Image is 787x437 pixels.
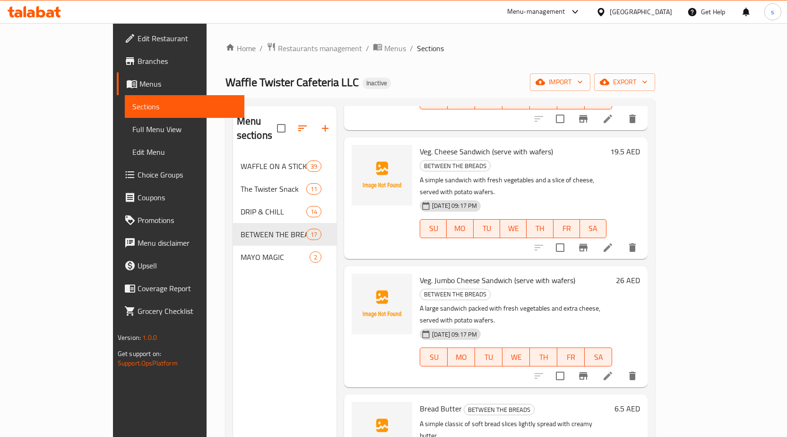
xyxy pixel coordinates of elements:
[557,348,585,366] button: FR
[420,289,491,300] div: BETWEEN THE BREADS
[507,6,565,18] div: Menu-management
[553,219,580,238] button: FR
[428,201,481,210] span: [DATE] 09:17 PM
[420,219,447,238] button: SU
[267,42,362,54] a: Restaurants management
[241,161,306,172] span: WAFFLE ON A STICK
[464,404,535,415] div: BETWEEN THE BREADS
[771,7,774,17] span: s
[366,43,369,54] li: /
[448,348,475,366] button: MO
[352,145,412,205] img: Veg. Cheese Sandwich (serve with wafers)
[500,219,527,238] button: WE
[352,274,412,334] img: Veg. Jumbo Cheese Sandwich (serve with wafers)
[132,146,237,158] span: Edit Menu
[132,124,237,135] span: Full Menu View
[138,169,237,180] span: Choice Groups
[610,145,640,158] h6: 19.5 AED
[428,330,481,339] span: [DATE] 09:17 PM
[610,7,672,17] div: [GEOGRAPHIC_DATA]
[420,303,612,326] p: A large sandwich packed with fresh vegetables and extra cheese, served with potato wafers.
[118,331,141,344] span: Version:
[477,222,496,235] span: TU
[420,160,491,171] div: BETWEEN THE BREADS
[225,42,655,54] nav: breadcrumb
[447,219,473,238] button: MO
[384,43,406,54] span: Menus
[506,350,526,364] span: WE
[117,277,244,300] a: Coverage Report
[451,350,471,364] span: MO
[117,50,244,72] a: Branches
[138,33,237,44] span: Edit Restaurant
[306,183,321,195] div: items
[475,348,502,366] button: TU
[502,348,530,366] button: WE
[451,93,471,107] span: MO
[233,178,337,200] div: The Twister Snack11
[138,283,237,294] span: Coverage Report
[307,230,321,239] span: 17
[561,93,581,107] span: FR
[602,76,648,88] span: export
[420,174,606,198] p: A simple sandwich with fresh vegetables and a slice of cheese, served with potato wafers.
[117,254,244,277] a: Upsell
[125,95,244,118] a: Sections
[594,73,655,91] button: export
[307,207,321,216] span: 14
[550,366,570,386] span: Select to update
[241,251,310,263] span: MAYO MAGIC
[307,185,321,194] span: 11
[138,237,237,249] span: Menu disclaimer
[241,183,306,195] span: The Twister Snack
[117,27,244,50] a: Edit Restaurant
[506,93,526,107] span: WE
[420,273,575,287] span: Veg. Jumbo Cheese Sandwich (serve with wafers)
[117,300,244,322] a: Grocery Checklist
[117,163,244,186] a: Choice Groups
[363,79,391,87] span: Inactive
[572,236,595,259] button: Branch-specific-item
[417,43,444,54] span: Sections
[420,401,462,416] span: Bread Butter
[420,161,490,171] span: BETWEEN THE BREADS
[585,348,612,366] button: SA
[117,209,244,232] a: Promotions
[278,43,362,54] span: Restaurants management
[580,219,606,238] button: SA
[233,155,337,178] div: WAFFLE ON A STICK39
[550,109,570,129] span: Select to update
[614,402,640,415] h6: 6.5 AED
[410,43,413,54] li: /
[117,72,244,95] a: Menus
[530,222,549,235] span: TH
[373,42,406,54] a: Menus
[420,348,448,366] button: SU
[241,206,306,217] span: DRIP & CHILL
[233,200,337,223] div: DRIP & CHILL14
[602,370,614,382] a: Edit menu item
[602,113,614,125] a: Edit menu item
[259,43,263,54] li: /
[241,229,306,240] span: BETWEEN THE BREADS
[424,222,443,235] span: SU
[138,214,237,226] span: Promotions
[530,73,590,91] button: import
[363,78,391,89] div: Inactive
[117,232,244,254] a: Menu disclaimer
[233,223,337,246] div: BETWEEN THE BREADS17
[621,107,644,130] button: delete
[420,144,553,159] span: Veg. Cheese Sandwich (serve with wafers)
[588,350,608,364] span: SA
[118,357,178,369] a: Support.OpsPlatform
[534,93,553,107] span: TH
[450,222,469,235] span: MO
[602,242,614,253] a: Edit menu item
[584,222,603,235] span: SA
[588,93,608,107] span: SA
[125,141,244,163] a: Edit Menu
[479,350,499,364] span: TU
[557,222,576,235] span: FR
